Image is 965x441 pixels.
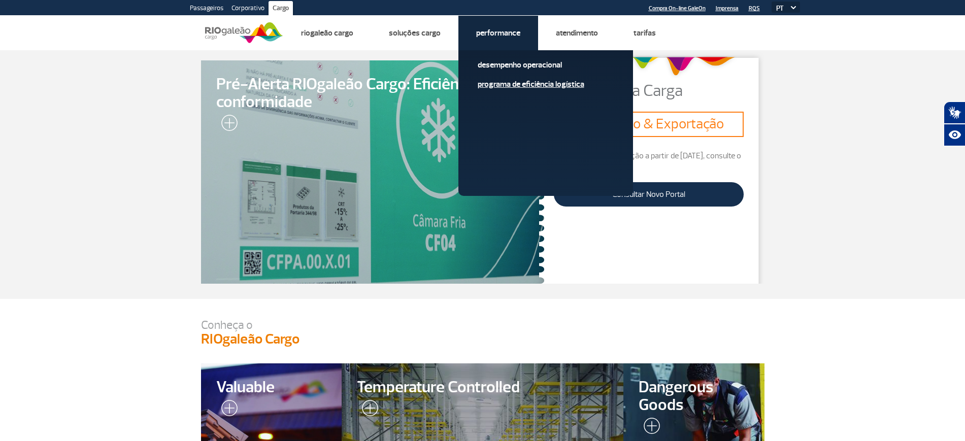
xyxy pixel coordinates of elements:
[216,379,327,396] span: Valuable
[554,150,743,174] p: Para dados de exportação a partir de [DATE], consulte o novo portal:
[216,115,238,135] img: leia-mais
[556,28,598,38] a: Atendimento
[476,28,520,38] a: Performance
[558,116,739,133] h3: Importação & Exportação
[357,400,378,420] img: leia-mais
[944,101,965,124] button: Abrir tradutor de língua de sinais.
[201,319,764,331] p: Conheça o
[478,59,614,71] a: Desempenho Operacional
[639,418,660,438] img: leia-mais
[357,379,608,396] span: Temperature Controlled
[227,1,269,17] a: Corporativo
[749,5,760,12] a: RQS
[301,28,353,38] a: Riogaleão Cargo
[639,379,749,414] span: Dangerous Goods
[716,5,739,12] a: Imprensa
[944,124,965,146] button: Abrir recursos assistivos.
[634,28,656,38] a: Tarifas
[649,5,706,12] a: Compra On-line GaleOn
[216,76,529,111] span: Pré-Alerta RIOgaleão Cargo: Eficiência e conformidade
[389,28,441,38] a: Soluções Cargo
[186,1,227,17] a: Passageiros
[201,60,545,284] a: Pré-Alerta RIOgaleão Cargo: Eficiência e conformidade
[201,331,764,348] h3: RIOgaleão Cargo
[558,52,739,83] img: grafismo
[944,101,965,146] div: Plugin de acessibilidade da Hand Talk.
[269,1,293,17] a: Cargo
[554,182,743,207] a: Consultar Novo Portal
[216,400,238,420] img: leia-mais
[557,83,764,99] p: Rastreie sua Carga
[478,79,614,90] a: Programa de Eficiência Logística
